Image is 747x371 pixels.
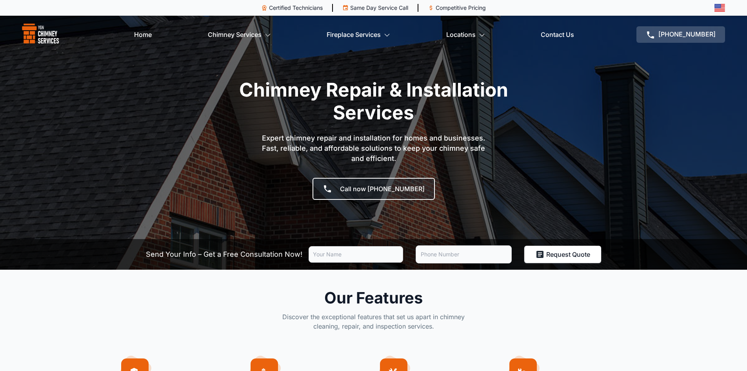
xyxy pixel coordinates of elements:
a: Fireplace Services [327,27,390,42]
h2: Our Features [278,289,469,307]
p: Same Day Service Call [350,4,408,12]
a: Call now [PHONE_NUMBER] [313,178,435,200]
p: Discover the exceptional features that set us apart in chimney cleaning, repair, and inspection s... [278,312,469,331]
a: Chimney Services [208,27,271,42]
input: Your Name [309,246,403,263]
p: Competitive Pricing [436,4,486,12]
img: logo [22,24,59,46]
a: Home [134,27,152,42]
a: Locations [446,27,485,42]
span: [PHONE_NUMBER] [658,30,716,38]
p: Send Your Info – Get a Free Consultation Now! [146,249,302,260]
a: [PHONE_NUMBER] [636,26,725,43]
p: Certified Technicians [269,4,323,12]
input: Phone Number [416,245,512,263]
p: Expert chimney repair and installation for homes and businesses. Fast, reliable, and affordable s... [256,133,491,164]
h1: Chimney Repair & Installation Services [221,79,527,124]
a: Contact Us [541,27,574,42]
button: Request Quote [524,246,601,263]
